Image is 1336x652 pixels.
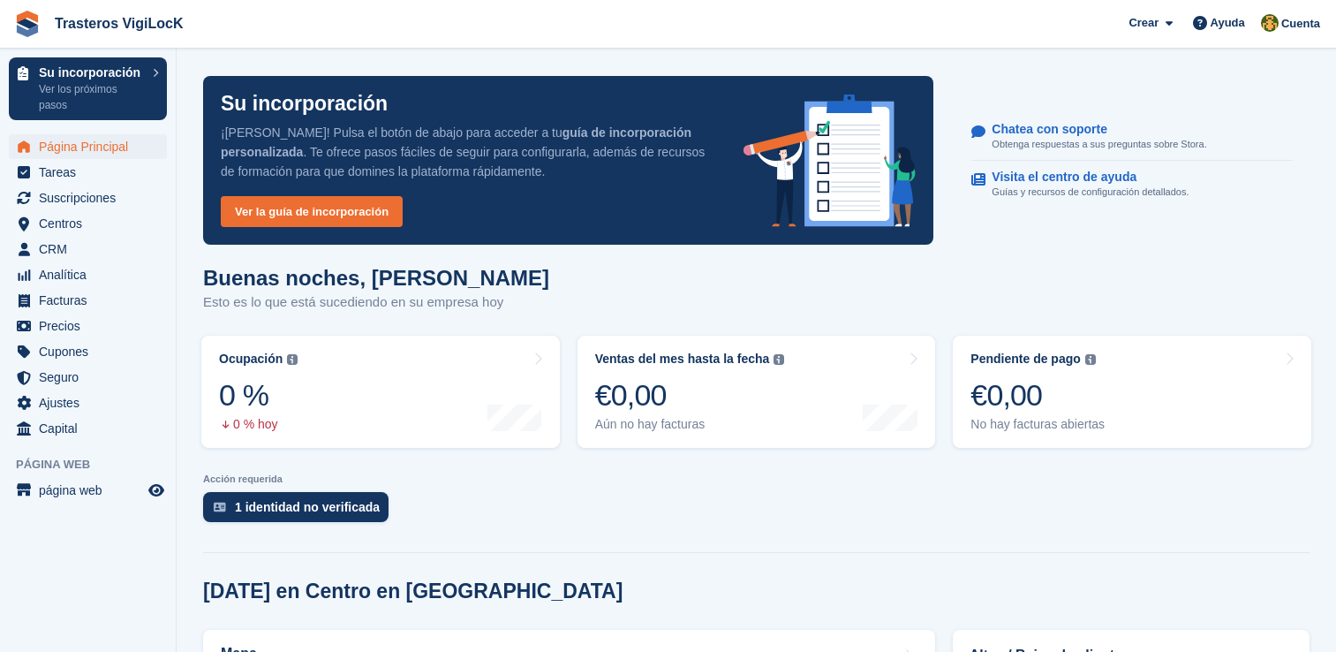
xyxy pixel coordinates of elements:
a: menu [9,365,167,390]
a: menu [9,237,167,262]
div: Ocupación [219,352,283,367]
span: Página Principal [39,134,145,159]
a: Chatea con soporte Obtenga respuestas a sus preguntas sobre Stora. [971,113,1293,162]
a: menu [9,134,167,159]
span: Precios [39,314,145,338]
div: No hay facturas abiertas [970,417,1105,432]
p: Ver los próximos pasos [39,81,144,113]
img: stora-icon-8386f47178a22dfd0bd8f6a31ec36ba5ce8667c1dd55bd0f319d3a0aa187defe.svg [14,11,41,37]
h2: [DATE] en Centro en [GEOGRAPHIC_DATA] [203,580,623,603]
a: menu [9,288,167,313]
span: Crear [1128,14,1159,32]
p: Su incorporación [39,66,144,79]
span: Página web [16,456,176,474]
a: Vista previa de la tienda [146,480,167,501]
div: 0 % hoy [219,417,298,432]
p: Obtenga respuestas a sus preguntas sobre Stora. [992,137,1206,152]
p: Su incorporación [221,94,388,114]
span: Suscripciones [39,186,145,210]
span: Facturas [39,288,145,313]
a: menu [9,416,167,441]
img: onboarding-info-6c161a55d2c0e0a8cae90662b2fe09162a5109e8cc188191df67fb4f79e88e88.svg [743,95,917,227]
img: icon-info-grey-7440780725fd019a000dd9b08b2336e03edf1995a4989e88bcd33f0948082b44.svg [774,354,784,365]
h1: Buenas noches, [PERSON_NAME] [203,266,549,290]
a: menú [9,478,167,503]
span: Centros [39,211,145,236]
img: icon-info-grey-7440780725fd019a000dd9b08b2336e03edf1995a4989e88bcd33f0948082b44.svg [287,354,298,365]
span: Analítica [39,262,145,287]
a: Su incorporación Ver los próximos pasos [9,57,167,120]
a: Ventas del mes hasta la fecha €0,00 Aún no hay facturas [577,336,936,448]
div: €0,00 [595,377,785,413]
p: Esto es lo que está sucediendo en su empresa hoy [203,292,549,313]
div: Aún no hay facturas [595,417,785,432]
span: página web [39,478,145,503]
a: menu [9,262,167,287]
p: Chatea con soporte [992,122,1192,137]
div: €0,00 [970,377,1105,413]
a: Ver la guía de incorporación [221,196,403,227]
a: Ocupación 0 % 0 % hoy [201,336,560,448]
a: menu [9,314,167,338]
img: Arantxa Villegas [1261,14,1279,32]
div: Pendiente de pago [970,352,1080,367]
a: Trasteros VigiLocK [48,9,191,38]
span: Ajustes [39,390,145,415]
a: menu [9,211,167,236]
img: icon-info-grey-7440780725fd019a000dd9b08b2336e03edf1995a4989e88bcd33f0948082b44.svg [1085,354,1096,365]
span: CRM [39,237,145,262]
p: Acción requerida [203,474,1310,485]
span: Cuenta [1281,15,1320,33]
span: Tareas [39,160,145,185]
span: Cupones [39,339,145,364]
a: menu [9,339,167,364]
img: verify_identity-adf6edd0f0f0b5bbfe63781bf79b02c33cf7c696d77639b501bdc392416b5a36.svg [214,502,226,512]
span: Seguro [39,365,145,390]
p: Guías y recursos de configuración detallados. [992,185,1189,200]
span: Ayuda [1211,14,1245,32]
div: 1 identidad no verificada [235,500,380,514]
p: Visita el centro de ayuda [992,170,1174,185]
p: ¡[PERSON_NAME]! Pulsa el botón de abajo para acceder a tu . Te ofrece pasos fáciles de seguir par... [221,123,715,181]
div: Ventas del mes hasta la fecha [595,352,770,367]
a: Pendiente de pago €0,00 No hay facturas abiertas [953,336,1311,448]
div: 0 % [219,377,298,413]
a: 1 identidad no verificada [203,492,397,531]
a: menu [9,186,167,210]
a: Visita el centro de ayuda Guías y recursos de configuración detallados. [971,161,1293,208]
a: menu [9,160,167,185]
a: menu [9,390,167,415]
span: Capital [39,416,145,441]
